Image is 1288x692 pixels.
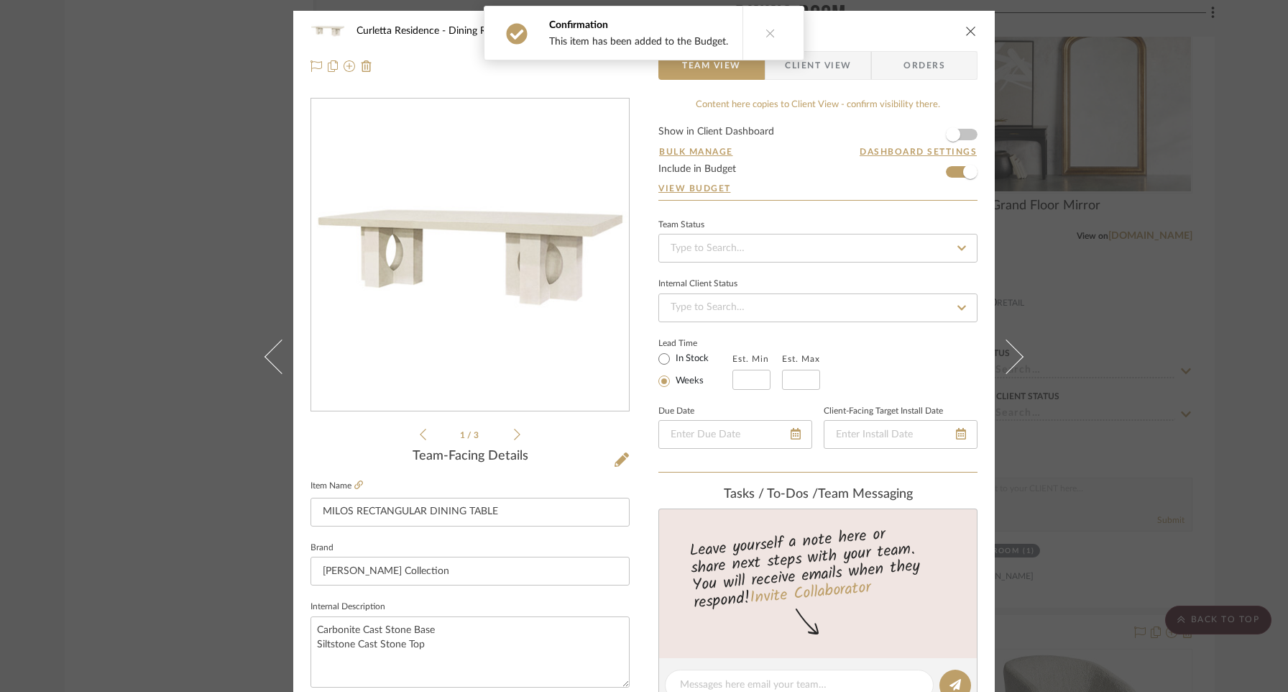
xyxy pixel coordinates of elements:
input: Enter Item Name [310,498,630,527]
img: f992b7c0-fc9a-4134-a841-f2f4870fc4e4_48x40.jpg [310,17,345,45]
button: Bulk Manage [658,145,734,158]
span: 3 [474,431,481,440]
img: f992b7c0-fc9a-4134-a841-f2f4870fc4e4_436x436.jpg [311,150,629,362]
input: Type to Search… [658,293,977,322]
label: Est. Max [782,354,820,364]
label: In Stock [673,352,709,365]
span: Client View [785,51,851,80]
input: Enter Due Date [658,420,812,449]
div: Team Status [658,222,704,229]
span: 1 [460,431,467,440]
div: Leave yourself a note here or share next steps with your team. You will receive emails when they ... [657,519,980,615]
span: Orders [888,51,961,80]
div: This item has been added to the Budget. [549,35,728,48]
span: / [467,431,474,440]
button: Dashboard Settings [859,145,977,158]
label: Client-Facing Target Install Date [824,408,943,415]
label: Lead Time [658,337,732,350]
div: Internal Client Status [658,281,737,288]
label: Internal Description [310,604,385,611]
span: Tasks / To-Dos / [724,488,818,501]
label: Item Name [310,480,363,492]
label: Due Date [658,408,694,415]
input: Enter Install Date [824,420,977,449]
label: Weeks [673,375,704,388]
a: View Budget [658,183,977,194]
button: close [965,24,977,37]
label: Brand [310,545,333,552]
div: Confirmation [549,18,728,32]
span: Curletta Residence [356,26,448,36]
div: team Messaging [658,487,977,503]
div: Content here copies to Client View - confirm visibility there. [658,98,977,112]
label: Est. Min [732,354,769,364]
span: Dining Room [448,26,516,36]
div: Team-Facing Details [310,449,630,465]
div: 0 [311,150,629,362]
img: Remove from project [361,60,372,72]
input: Enter Brand [310,557,630,586]
mat-radio-group: Select item type [658,350,732,390]
a: Invite Collaborator [749,575,872,611]
input: Type to Search… [658,234,977,263]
